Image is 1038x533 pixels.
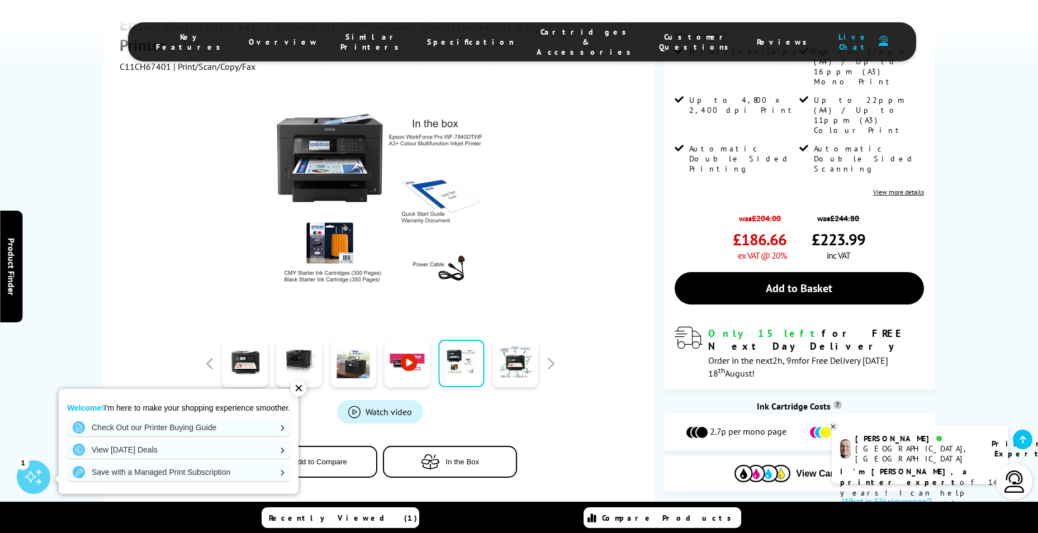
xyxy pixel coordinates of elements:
[602,513,737,523] span: Compare Products
[752,213,781,223] strike: £204.00
[291,380,306,396] div: ✕
[67,463,290,481] a: Save with a Managed Print Subscription
[366,406,412,417] span: Watch video
[17,456,29,469] div: 1
[67,403,104,412] strong: Welcome!
[772,355,799,366] span: 2h, 9m
[733,229,786,250] span: £186.66
[835,32,873,52] span: Live Chat
[243,445,377,477] button: Add to Compare
[383,445,517,477] button: In the Box
[584,507,741,528] a: Compare Products
[249,37,318,47] span: Overview
[830,213,859,223] strike: £244.80
[427,37,514,47] span: Specification
[738,250,786,261] span: ex VAT @ 20%
[67,418,290,436] a: Check Out our Printer Buying Guide
[340,32,405,52] span: Similar Printers
[840,467,970,487] b: I'm [PERSON_NAME], a printer expert
[827,250,850,261] span: inc VAT
[1003,470,1026,493] img: user-headset-light.svg
[269,513,418,523] span: Recently Viewed (1)
[708,327,822,340] span: Only 15 left
[814,95,922,135] span: Up to 22ppm (A4) / Up to 11ppm (A3) Colour Print
[293,457,347,465] span: Add to Compare
[689,95,797,115] span: Up to 4,800 x 2,400 dpi Print
[689,144,797,174] span: Automatic Double Sided Printing
[6,238,17,296] span: Product Finder
[708,327,924,353] div: for FREE Next Day Delivery
[812,207,865,223] span: was
[733,207,786,223] span: was
[337,399,423,423] a: Product_All_Videos
[833,401,842,409] sup: Cost per page
[67,403,290,413] p: I'm here to make your shopping experience smoother.
[814,144,922,174] span: Automatic Double Sided Scanning
[855,444,978,464] div: [GEOGRAPHIC_DATA], [GEOGRAPHIC_DATA]
[675,272,924,304] a: Add to Basket
[675,327,924,378] div: modal_delivery
[718,365,725,375] sup: th
[839,497,935,508] button: What is 5% coverage?
[855,434,978,444] div: [PERSON_NAME]
[663,401,935,412] div: Ink Cartridge Costs
[445,457,479,465] span: In the Box
[271,94,490,313] img: Epson WorkForce WF-7840DTWF Thumbnail
[840,467,1000,520] p: of 14 years! I can help you choose the right product
[812,229,865,250] span: £223.99
[659,32,734,52] span: Customer Questions
[67,441,290,459] a: View [DATE] Deals
[734,465,790,482] img: Cartridges
[840,439,851,459] img: ashley-livechat.png
[796,469,864,479] span: View Cartridges
[672,464,927,483] button: View Cartridges
[156,32,226,52] span: Key Features
[879,36,888,46] img: user-headset-duotone.svg
[708,355,888,379] span: Order in the next for Free Delivery [DATE] 18 August!
[873,188,924,196] a: View more details
[710,426,786,439] span: 2.7p per mono page
[757,37,813,47] span: Reviews
[262,507,419,528] a: Recently Viewed (1)
[537,27,637,57] span: Cartridges & Accessories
